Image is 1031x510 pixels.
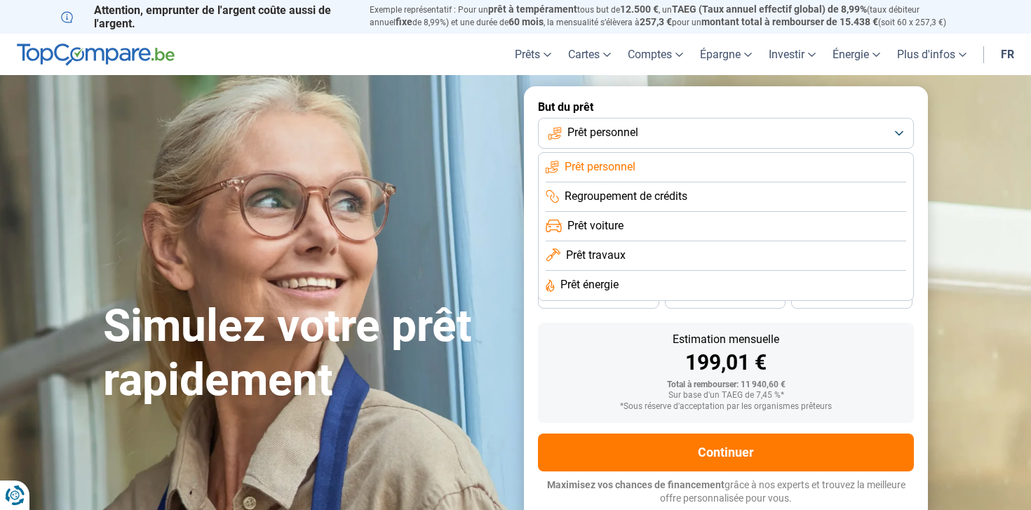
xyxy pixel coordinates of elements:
[549,380,903,390] div: Total à rembourser: 11 940,60 €
[488,4,577,15] span: prêt à tempérament
[506,34,560,75] a: Prêts
[583,294,614,302] span: 36 mois
[549,402,903,412] div: *Sous réserve d'acceptation par les organismes prêteurs
[61,4,353,30] p: Attention, emprunter de l'argent coûte aussi de l'argent.
[538,118,914,149] button: Prêt personnel
[824,34,889,75] a: Énergie
[560,277,619,293] span: Prêt énergie
[538,434,914,471] button: Continuer
[549,334,903,345] div: Estimation mensuelle
[538,478,914,506] p: grâce à nos experts et trouvez la meilleure offre personnalisée pour vous.
[619,34,692,75] a: Comptes
[701,16,878,27] span: montant total à rembourser de 15.438 €
[889,34,975,75] a: Plus d'infos
[396,16,412,27] span: fixe
[567,125,638,140] span: Prêt personnel
[508,16,544,27] span: 60 mois
[565,189,687,204] span: Regroupement de crédits
[567,218,624,234] span: Prêt voiture
[620,4,659,15] span: 12.500 €
[837,294,868,302] span: 24 mois
[760,34,824,75] a: Investir
[710,294,741,302] span: 30 mois
[640,16,672,27] span: 257,3 €
[17,43,175,66] img: TopCompare
[547,479,725,490] span: Maximisez vos chances de financement
[560,34,619,75] a: Cartes
[103,300,507,408] h1: Simulez votre prêt rapidement
[566,248,626,263] span: Prêt travaux
[549,352,903,373] div: 199,01 €
[538,100,914,114] label: But du prêt
[549,391,903,401] div: Sur base d'un TAEG de 7,45 %*
[370,4,970,29] p: Exemple représentatif : Pour un tous but de , un (taux débiteur annuel de 8,99%) et une durée de ...
[992,34,1023,75] a: fr
[672,4,867,15] span: TAEG (Taux annuel effectif global) de 8,99%
[692,34,760,75] a: Épargne
[565,159,635,175] span: Prêt personnel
